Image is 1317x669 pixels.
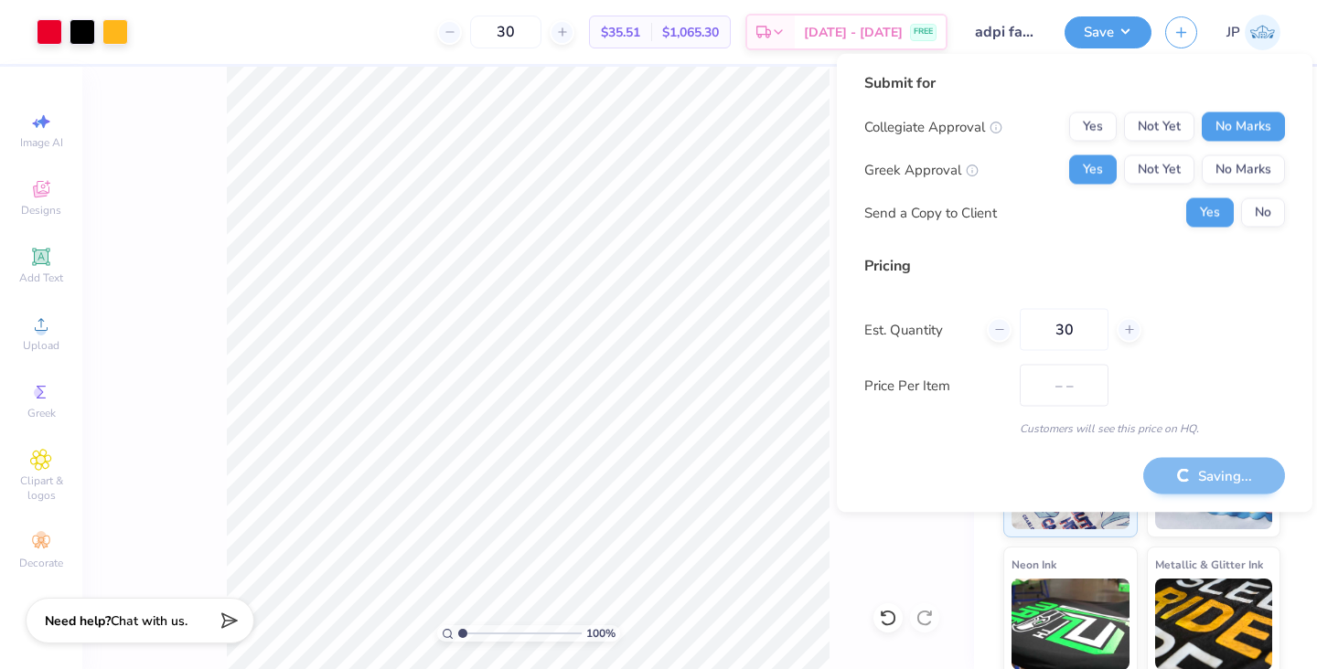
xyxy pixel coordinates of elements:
span: Image AI [20,135,63,150]
button: Not Yet [1124,155,1194,185]
span: FREE [914,26,933,38]
div: Pricing [864,255,1285,277]
span: Decorate [19,556,63,570]
div: Send a Copy to Client [864,202,997,223]
input: Untitled Design [961,14,1051,50]
span: Neon Ink [1012,555,1056,574]
label: Price Per Item [864,375,1006,396]
input: – – [470,16,541,48]
button: No Marks [1202,155,1285,185]
span: $35.51 [601,23,640,42]
span: Metallic & Glitter Ink [1155,555,1263,574]
button: Not Yet [1124,112,1194,142]
span: JP [1226,22,1240,43]
button: Save [1065,16,1151,48]
button: Yes [1069,155,1117,185]
img: Jade Paneduro [1245,15,1280,50]
span: Clipart & logos [9,473,73,503]
button: No Marks [1202,112,1285,142]
span: Chat with us. [111,612,187,630]
button: No [1241,198,1285,228]
label: Est. Quantity [864,319,973,340]
a: JP [1226,15,1280,50]
div: Greek Approval [864,159,979,180]
strong: Need help? [45,612,111,630]
span: $1,065.30 [662,23,719,42]
span: Add Text [19,271,63,285]
span: Greek [27,406,56,420]
input: – – [1020,309,1108,351]
span: 100 % [586,625,616,642]
div: Customers will see this price on HQ. [864,420,1285,437]
span: [DATE] - [DATE] [804,23,903,42]
span: Upload [23,338,59,353]
button: Yes [1186,198,1234,228]
div: Submit for [864,72,1285,94]
div: Collegiate Approval [864,116,1002,137]
span: Designs [21,203,61,218]
button: Yes [1069,112,1117,142]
